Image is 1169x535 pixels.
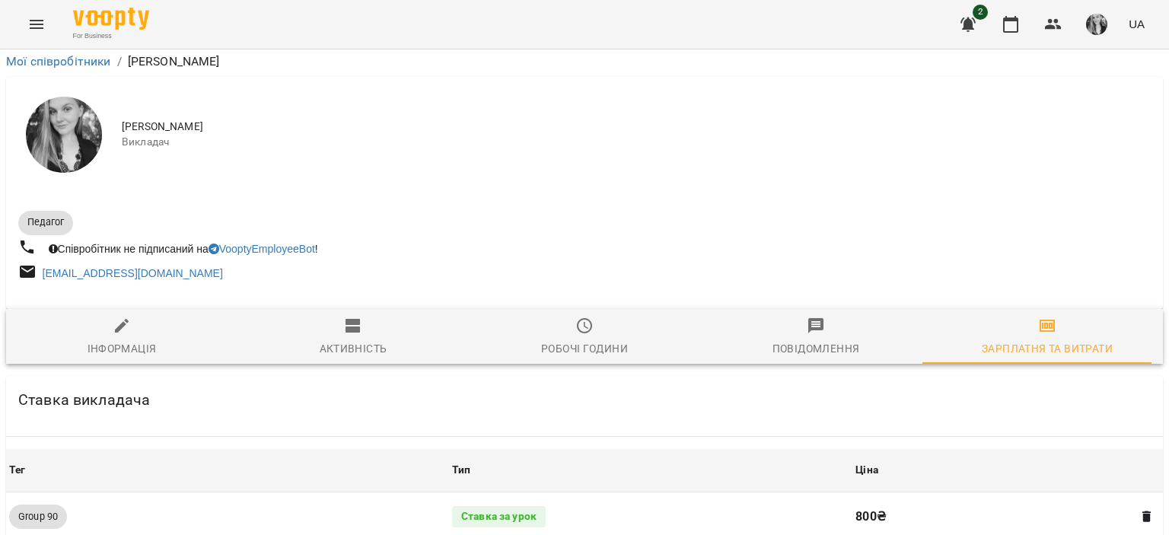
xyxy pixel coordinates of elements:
[209,243,315,255] a: VooptyEmployeeBot
[122,135,1151,150] span: Викладач
[88,339,157,358] div: Інформація
[6,54,111,68] a: Мої співробітники
[1086,14,1107,35] img: 94de07a0caca3551cd353b8c252e3044.jpg
[449,449,852,492] th: Тип
[772,339,860,358] div: Повідомлення
[73,8,149,30] img: Voopty Logo
[9,510,67,524] span: Group 90
[43,267,223,279] a: [EMAIL_ADDRESS][DOMAIN_NAME]
[18,215,73,229] span: Педагог
[1137,507,1157,527] button: Видалити
[73,31,149,41] span: For Business
[46,238,321,260] div: Співробітник не підписаний на !
[541,339,628,358] div: Робочі години
[6,53,1163,71] nav: breadcrumb
[852,449,1163,492] th: Ціна
[6,449,449,492] th: Тег
[452,506,546,527] div: Ставка за урок
[320,339,387,358] div: Активність
[973,5,988,20] span: 2
[122,119,1151,135] span: [PERSON_NAME]
[18,6,55,43] button: Menu
[982,339,1113,358] div: Зарплатня та Витрати
[1129,16,1145,32] span: UA
[855,508,1126,526] p: 800 ₴
[1123,10,1151,38] button: UA
[117,53,122,71] li: /
[26,97,102,173] img: Гавришова Катерина
[18,388,150,412] h6: Ставка викладача
[128,53,220,71] p: [PERSON_NAME]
